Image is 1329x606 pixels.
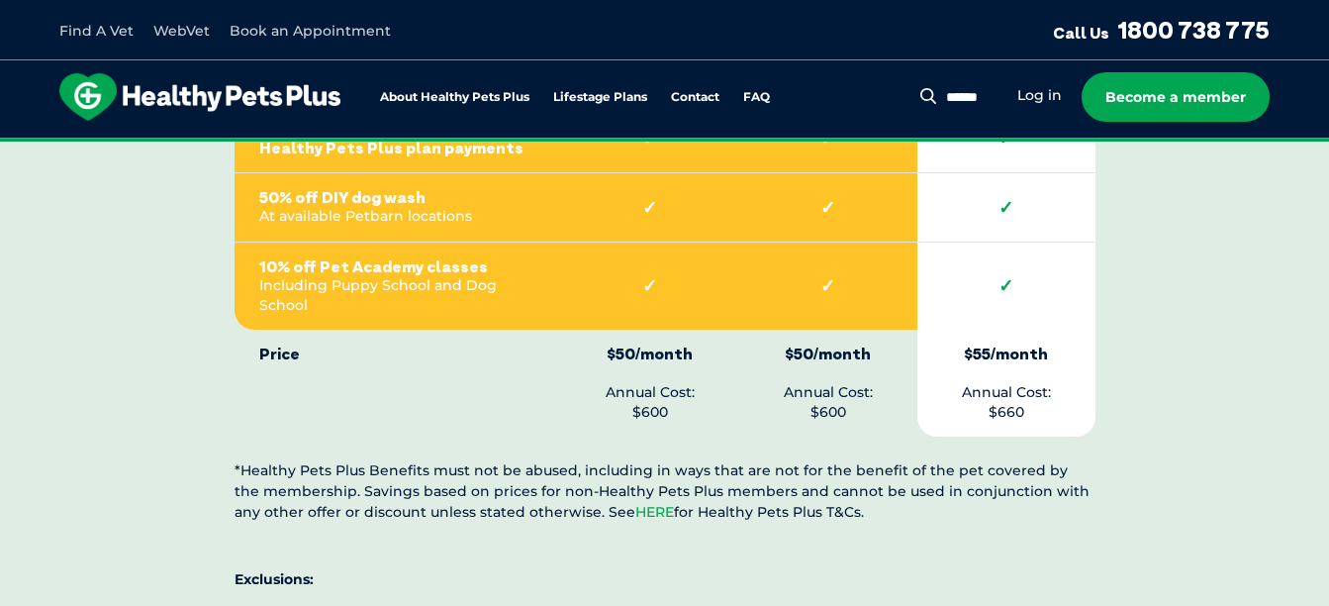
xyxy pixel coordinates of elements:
[235,243,561,331] td: Including Puppy School and Dog School
[1082,72,1270,122] a: Become a member
[635,503,674,521] a: HERE
[671,91,719,104] a: Contact
[1053,23,1109,43] span: Call Us
[743,91,770,104] a: FAQ
[764,128,893,150] strong: ✓
[586,345,714,363] strong: $50/month
[764,197,893,219] strong: ✓
[586,345,714,422] p: Annual Cost: $600
[586,197,714,219] strong: ✓
[764,345,893,363] strong: $50/month
[230,22,391,40] a: Book an Appointment
[942,345,1071,422] p: Annual Cost: $660
[942,128,1071,150] strong: ✓
[259,345,536,363] strong: Price
[153,22,210,40] a: WebVet
[553,91,647,104] a: Lifestage Plans
[380,91,529,104] a: About Healthy Pets Plus
[916,86,941,106] button: Search
[1017,86,1062,105] a: Log in
[942,345,1071,363] strong: $55/month
[235,173,561,243] td: At available Petbarn locations
[235,460,1095,523] p: *Healthy Pets Plus Benefits must not be abused, including in ways that are not for the benefit of...
[59,22,134,40] a: Find A Vet
[586,128,714,150] strong: ✓
[942,275,1071,297] strong: ✓
[586,275,714,297] strong: ✓
[764,275,893,297] strong: ✓
[259,188,536,207] strong: 50% off DIY dog wash
[295,139,1034,156] span: Proactive, preventative wellness program designed to keep your pet healthier and happier for longer
[764,345,893,422] p: Annual Cost: $600
[942,197,1071,219] strong: ✓
[259,257,536,276] strong: 10% off Pet Academy classes
[235,570,314,588] strong: Exclusions:
[59,73,340,121] img: hpp-logo
[1053,15,1270,45] a: Call Us1800 738 775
